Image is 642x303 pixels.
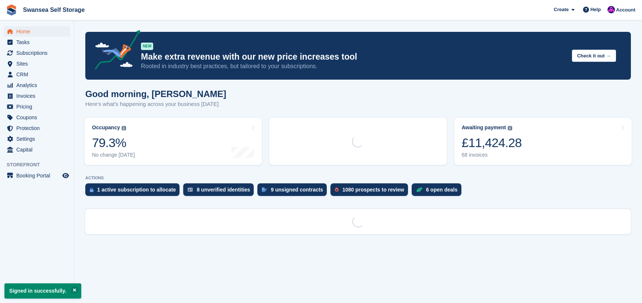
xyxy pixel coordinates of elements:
img: prospect-51fa495bee0391a8d652442698ab0144808aea92771e9ea1ae160a38d050c398.svg [335,187,339,192]
span: Subscriptions [16,48,61,58]
span: Home [16,26,61,37]
div: £11,424.28 [462,135,522,150]
img: verify_identity-adf6edd0f0f0b5bbfe63781bf79b02c33cf7c696d77639b501bdc392416b5a36.svg [188,187,193,192]
div: NEW [141,43,153,50]
span: Tasks [16,37,61,47]
span: Pricing [16,101,61,112]
a: menu [4,123,70,133]
img: contract_signature_icon-13c848040528278c33f63329250d36e43548de30e8caae1d1a13099fd9432cc5.svg [262,187,267,192]
div: 68 invoices [462,152,522,158]
span: Analytics [16,80,61,90]
span: Sites [16,59,61,69]
img: icon-info-grey-7440780725fd019a000dd9b08b2336e03edf1995a4989e88bcd33f0948082b44.svg [122,126,126,130]
a: 8 unverified identities [183,183,257,200]
span: Help [590,6,601,13]
a: menu [4,59,70,69]
div: 6 open deals [426,187,458,193]
div: 79.3% [92,135,135,150]
img: icon-info-grey-7440780725fd019a000dd9b08b2336e03edf1995a4989e88bcd33f0948082b44.svg [508,126,512,130]
div: 8 unverified identities [197,187,250,193]
span: Capital [16,144,61,155]
a: menu [4,80,70,90]
a: menu [4,91,70,101]
h1: Good morning, [PERSON_NAME] [85,89,226,99]
p: Make extra revenue with our new price increases tool [141,51,566,62]
div: 9 unsigned contracts [271,187,323,193]
a: 6 open deals [412,183,465,200]
a: menu [4,48,70,58]
a: menu [4,134,70,144]
span: Create [554,6,569,13]
img: active_subscription_to_allocate_icon-d502201f5373d7db506a760aba3b589e785aa758c864c3986d89f69b8ff3... [90,187,93,192]
a: Awaiting payment £11,424.28 68 invoices [454,118,632,165]
a: menu [4,101,70,112]
button: Check it out → [572,50,616,62]
img: deal-1b604bf984904fb50ccaf53a9ad4b4a5d6e5aea283cecdc64d6e3604feb123c2.svg [416,187,422,192]
span: Booking Portal [16,170,61,181]
p: Rooted in industry best practices, but tailored to your subscriptions. [141,62,566,70]
p: Signed in successfully. [4,283,81,299]
span: Coupons [16,112,61,123]
a: 1 active subscription to allocate [85,183,183,200]
span: Settings [16,134,61,144]
div: Occupancy [92,124,120,131]
a: menu [4,144,70,155]
a: menu [4,69,70,80]
span: CRM [16,69,61,80]
a: Swansea Self Storage [20,4,88,16]
p: ACTIONS [85,176,631,180]
span: Protection [16,123,61,133]
a: 9 unsigned contracts [257,183,330,200]
span: Invoices [16,91,61,101]
div: 1 active subscription to allocate [97,187,176,193]
img: price-adjustments-announcement-icon-8257ccfd72463d97f412b2fc003d46551f7dbcb40ab6d574587a9cd5c0d94... [89,30,141,72]
p: Here's what's happening across your business [DATE] [85,100,226,109]
a: menu [4,112,70,123]
div: No change [DATE] [92,152,135,158]
a: Preview store [61,171,70,180]
img: stora-icon-8386f47178a22dfd0bd8f6a31ec36ba5ce8667c1dd55bd0f319d3a0aa187defe.svg [6,4,17,16]
a: menu [4,37,70,47]
div: Awaiting payment [462,124,506,131]
a: 1080 prospects to review [330,183,412,200]
a: Occupancy 79.3% No change [DATE] [85,118,262,165]
a: menu [4,26,70,37]
img: Donna Davies [608,6,615,13]
span: Account [616,6,635,14]
a: menu [4,170,70,181]
div: 1080 prospects to review [342,187,404,193]
span: Storefront [7,161,74,169]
